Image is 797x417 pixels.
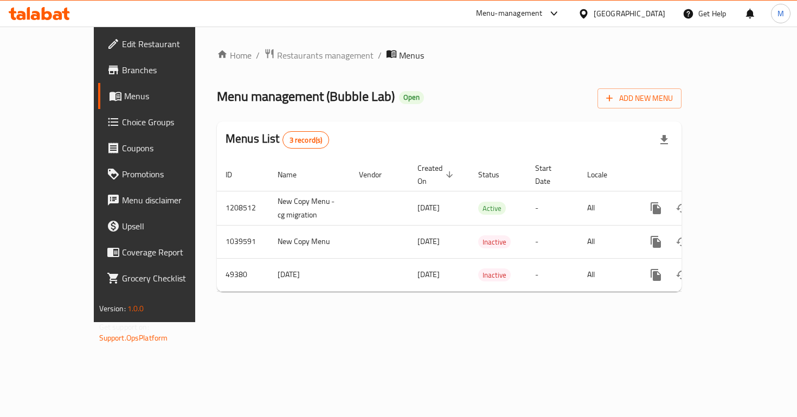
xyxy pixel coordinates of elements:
span: Menus [124,89,218,102]
span: [DATE] [417,267,440,281]
span: Status [478,168,513,181]
span: Vendor [359,168,396,181]
a: Promotions [98,161,227,187]
td: - [526,258,579,291]
span: Coupons [122,142,218,155]
td: 49380 [217,258,269,291]
span: Name [278,168,311,181]
a: Menus [98,83,227,109]
span: Start Date [535,162,565,188]
nav: breadcrumb [217,48,682,62]
span: Coverage Report [122,246,218,259]
td: All [579,191,634,225]
button: Change Status [669,262,695,288]
div: Total records count [282,131,330,149]
div: [GEOGRAPHIC_DATA] [594,8,665,20]
th: Actions [634,158,756,191]
td: [DATE] [269,258,350,291]
li: / [256,49,260,62]
span: Locale [587,168,621,181]
button: more [643,195,669,221]
div: Menu-management [476,7,543,20]
span: Menu management ( Bubble Lab ) [217,84,395,108]
span: Menus [399,49,424,62]
a: Grocery Checklist [98,265,227,291]
span: Add New Menu [606,92,673,105]
a: Restaurants management [264,48,374,62]
span: Get support on: [99,320,149,334]
a: Edit Restaurant [98,31,227,57]
span: Open [399,93,424,102]
span: [DATE] [417,234,440,248]
td: 1039591 [217,225,269,258]
td: All [579,225,634,258]
span: Branches [122,63,218,76]
a: Support.OpsPlatform [99,331,168,345]
a: Branches [98,57,227,83]
button: more [643,229,669,255]
a: Home [217,49,252,62]
span: Promotions [122,168,218,181]
td: New Copy Menu [269,225,350,258]
a: Coupons [98,135,227,161]
div: Export file [651,127,677,153]
td: - [526,225,579,258]
div: Open [399,91,424,104]
span: Menu disclaimer [122,194,218,207]
span: M [777,8,784,20]
span: Inactive [478,269,511,281]
table: enhanced table [217,158,756,292]
span: 1.0.0 [127,301,144,316]
span: Version: [99,301,126,316]
span: Created On [417,162,457,188]
h2: Menus List [226,131,329,149]
td: - [526,191,579,225]
button: Change Status [669,229,695,255]
td: All [579,258,634,291]
span: ID [226,168,246,181]
a: Choice Groups [98,109,227,135]
button: Change Status [669,195,695,221]
a: Coverage Report [98,239,227,265]
span: [DATE] [417,201,440,215]
span: Edit Restaurant [122,37,218,50]
button: Add New Menu [597,88,682,108]
span: Upsell [122,220,218,233]
td: New Copy Menu -cg migration [269,191,350,225]
span: Restaurants management [277,49,374,62]
a: Upsell [98,213,227,239]
span: Choice Groups [122,116,218,129]
a: Menu disclaimer [98,187,227,213]
span: Active [478,202,506,215]
span: Grocery Checklist [122,272,218,285]
div: Inactive [478,268,511,281]
li: / [378,49,382,62]
span: 3 record(s) [283,135,329,145]
div: Inactive [478,235,511,248]
button: more [643,262,669,288]
td: 1208512 [217,191,269,225]
span: Inactive [478,236,511,248]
